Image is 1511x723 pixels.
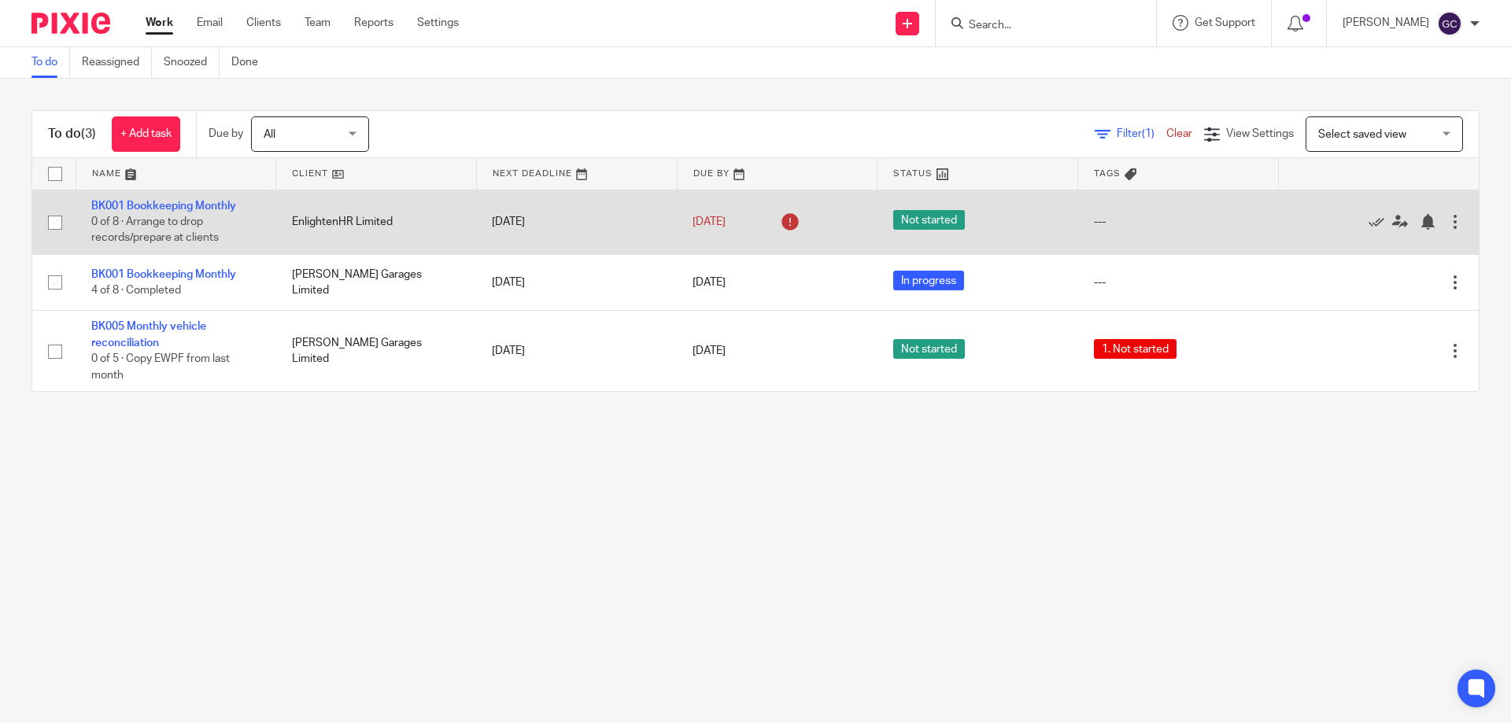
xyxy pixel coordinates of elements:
[1369,214,1392,230] a: Mark as done
[276,311,477,391] td: [PERSON_NAME] Garages Limited
[1094,214,1263,230] div: ---
[417,15,459,31] a: Settings
[48,126,96,142] h1: To do
[231,47,270,78] a: Done
[81,127,96,140] span: (3)
[354,15,393,31] a: Reports
[893,271,964,290] span: In progress
[164,47,220,78] a: Snoozed
[1117,128,1166,139] span: Filter
[91,216,219,244] span: 0 of 8 · Arrange to drop records/prepare at clients
[476,311,677,391] td: [DATE]
[112,116,180,152] a: + Add task
[1318,129,1406,140] span: Select saved view
[476,190,677,254] td: [DATE]
[1094,169,1121,178] span: Tags
[1142,128,1154,139] span: (1)
[1437,11,1462,36] img: svg%3E
[1343,15,1429,31] p: [PERSON_NAME]
[91,201,236,212] a: BK001 Bookkeeping Monthly
[693,277,726,288] span: [DATE]
[893,210,965,230] span: Not started
[31,47,70,78] a: To do
[246,15,281,31] a: Clients
[91,353,230,381] span: 0 of 5 · Copy EWPF from last month
[967,19,1109,33] input: Search
[91,321,206,348] a: BK005 Monthly vehicle reconciliation
[1166,128,1192,139] a: Clear
[1094,339,1177,359] span: 1. Not started
[264,129,275,140] span: All
[693,216,726,227] span: [DATE]
[31,13,110,34] img: Pixie
[276,190,477,254] td: EnlightenHR Limited
[146,15,173,31] a: Work
[91,269,236,280] a: BK001 Bookkeeping Monthly
[305,15,331,31] a: Team
[197,15,223,31] a: Email
[276,254,477,310] td: [PERSON_NAME] Garages Limited
[209,126,243,142] p: Due by
[82,47,152,78] a: Reassigned
[476,254,677,310] td: [DATE]
[693,345,726,356] span: [DATE]
[91,285,181,296] span: 4 of 8 · Completed
[1226,128,1294,139] span: View Settings
[1195,17,1255,28] span: Get Support
[1094,275,1263,290] div: ---
[893,339,965,359] span: Not started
